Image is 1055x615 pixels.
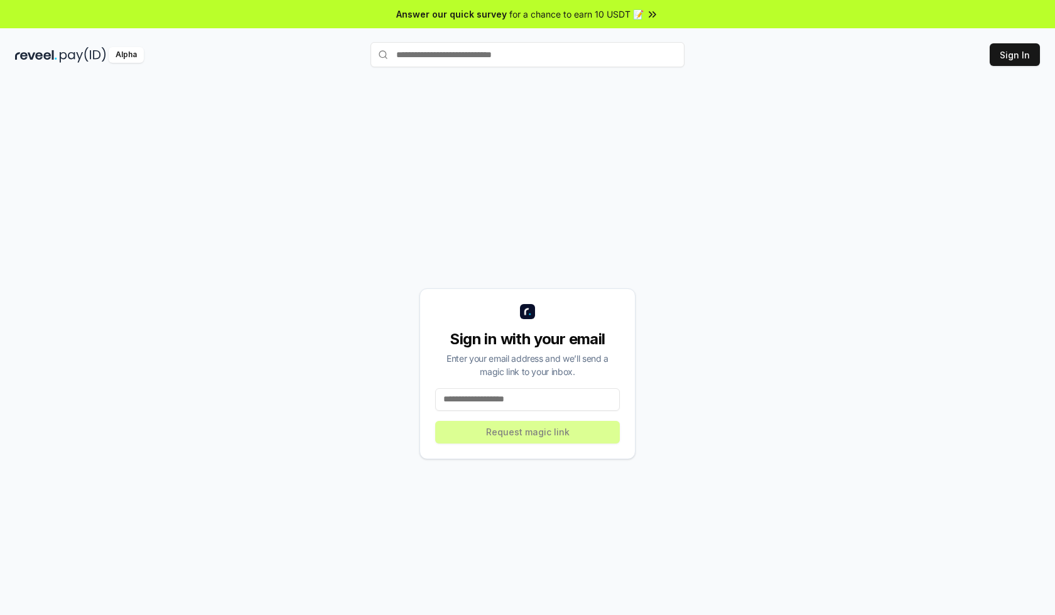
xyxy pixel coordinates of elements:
[109,47,144,63] div: Alpha
[990,43,1040,66] button: Sign In
[60,47,106,63] img: pay_id
[15,47,57,63] img: reveel_dark
[435,352,620,378] div: Enter your email address and we’ll send a magic link to your inbox.
[509,8,644,21] span: for a chance to earn 10 USDT 📝
[520,304,535,319] img: logo_small
[435,329,620,349] div: Sign in with your email
[396,8,507,21] span: Answer our quick survey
